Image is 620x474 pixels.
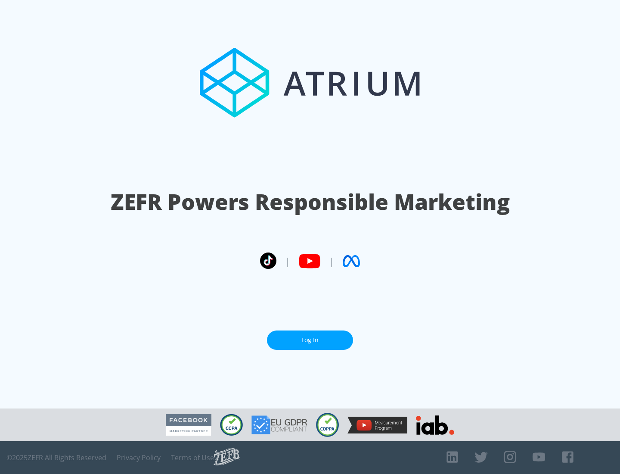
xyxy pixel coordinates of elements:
span: © 2025 ZEFR All Rights Reserved [6,453,106,462]
a: Privacy Policy [117,453,161,462]
img: CCPA Compliant [220,414,243,436]
img: YouTube Measurement Program [347,417,407,433]
h1: ZEFR Powers Responsible Marketing [111,187,510,217]
img: GDPR Compliant [251,415,307,434]
span: | [285,255,290,268]
a: Terms of Use [171,453,214,462]
span: | [329,255,334,268]
a: Log In [267,331,353,350]
img: Facebook Marketing Partner [166,414,211,436]
img: COPPA Compliant [316,413,339,437]
img: IAB [416,415,454,435]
